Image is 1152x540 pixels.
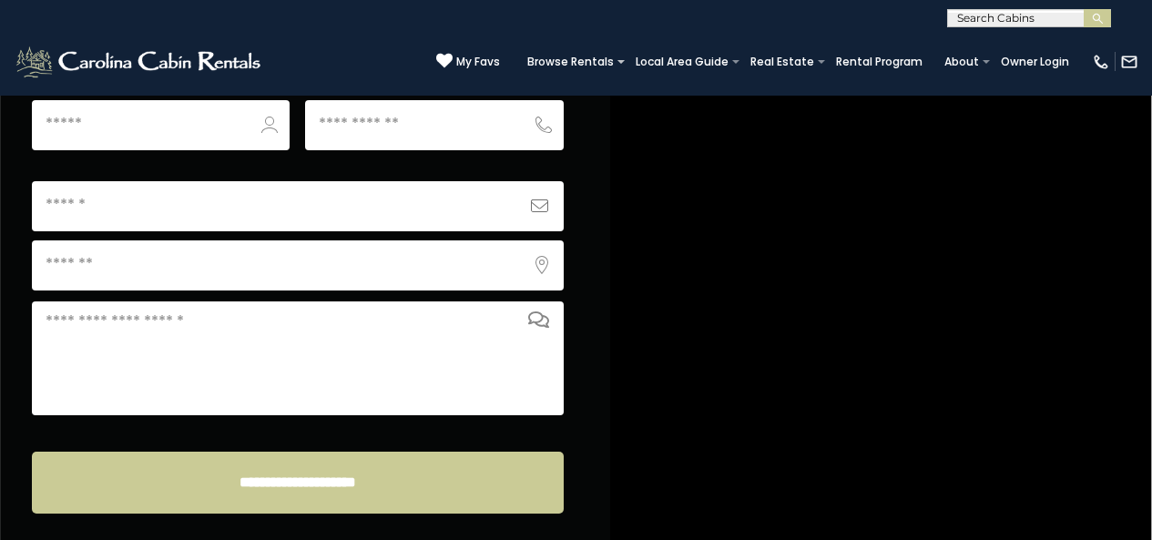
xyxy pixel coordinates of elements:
[456,54,500,70] span: My Favs
[741,49,823,75] a: Real Estate
[14,44,266,80] img: White-1-2.png
[627,49,738,75] a: Local Area Guide
[992,49,1078,75] a: Owner Login
[1120,53,1138,71] img: mail-regular-white.png
[436,53,500,71] a: My Favs
[1092,53,1110,71] img: phone-regular-white.png
[827,49,932,75] a: Rental Program
[518,49,623,75] a: Browse Rentals
[935,49,988,75] a: About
